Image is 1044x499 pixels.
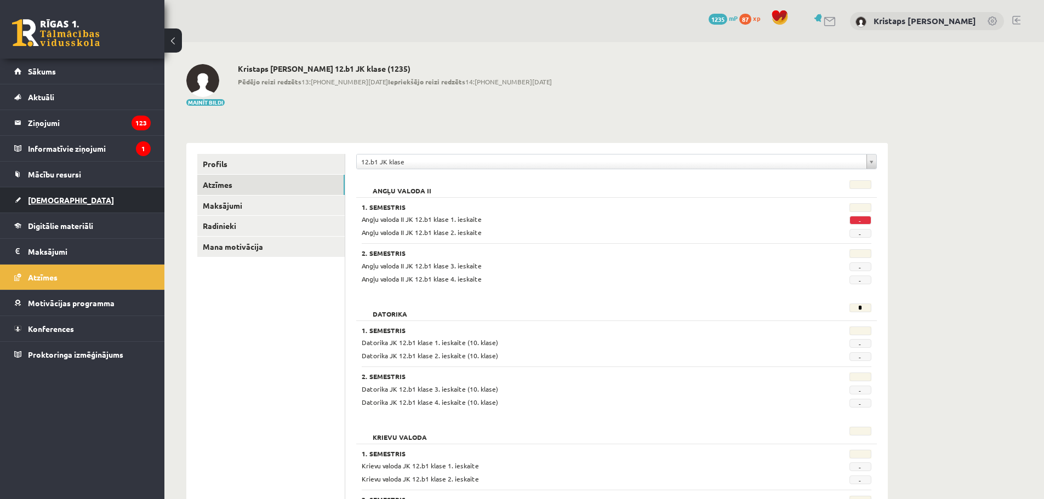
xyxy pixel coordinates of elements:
span: - [849,399,871,408]
span: - [849,262,871,271]
span: Digitālie materiāli [28,221,93,231]
a: Informatīvie ziņojumi1 [14,136,151,161]
b: Pēdējo reizi redzēts [238,77,301,86]
span: 13:[PHONE_NUMBER][DATE] 14:[PHONE_NUMBER][DATE] [238,77,552,87]
span: - [849,475,871,484]
h3: 1. Semestris [362,326,784,334]
a: Motivācijas programma [14,290,151,316]
img: Kristaps Uldis Gothards [186,64,219,97]
span: Datorika JK 12.b1 klase 3. ieskaite (10. klase) [362,385,498,393]
span: Sākums [28,66,56,76]
h2: Krievu valoda [362,427,438,438]
a: Sākums [14,59,151,84]
a: Atzīmes [14,265,151,290]
h3: 2. Semestris [362,372,784,380]
span: Datorika JK 12.b1 klase 4. ieskaite (10. klase) [362,398,498,406]
span: Atzīmes [28,272,58,282]
a: [DEMOGRAPHIC_DATA] [14,187,151,213]
legend: Maksājumi [28,239,151,264]
a: 1235 mP [709,14,738,22]
span: Krievu valoda JK 12.b1 klase 1. ieskaite [362,461,479,470]
span: xp [753,14,760,22]
span: 12.b1 JK klase [361,154,862,169]
span: 87 [739,14,751,25]
span: mP [729,14,738,22]
span: Krievu valoda JK 12.b1 klase 2. ieskaite [362,474,479,483]
span: - [849,462,871,471]
h2: Angļu valoda II [362,180,442,191]
img: Kristaps Uldis Gothards [855,16,866,27]
a: Mācību resursi [14,162,151,187]
a: Mana motivācija [197,237,345,257]
a: Maksājumi [14,239,151,264]
span: Proktoringa izmēģinājums [28,349,123,359]
a: Proktoringa izmēģinājums [14,342,151,367]
span: - [849,216,871,225]
a: Radinieki [197,216,345,236]
a: Profils [197,154,345,174]
h2: Kristaps [PERSON_NAME] 12.b1 JK klase (1235) [238,64,552,73]
a: Atzīmes [197,175,345,195]
span: 1235 [709,14,727,25]
span: Datorika JK 12.b1 klase 1. ieskaite (10. klase) [362,338,498,347]
a: Digitālie materiāli [14,213,151,238]
a: Aktuāli [14,84,151,110]
span: Angļu valoda II JK 12.b1 klase 1. ieskaite [362,215,482,223]
span: Angļu valoda II JK 12.b1 klase 4. ieskaite [362,274,482,283]
a: Ziņojumi123 [14,110,151,135]
h3: 2. Semestris [362,249,784,257]
a: Konferences [14,316,151,341]
h3: 1. Semestris [362,450,784,457]
span: Angļu valoda II JK 12.b1 klase 3. ieskaite [362,261,482,270]
a: Maksājumi [197,196,345,216]
span: - [849,352,871,361]
a: Rīgas 1. Tālmācības vidusskola [12,19,100,47]
span: Datorika JK 12.b1 klase 2. ieskaite (10. klase) [362,351,498,360]
i: 1 [136,141,151,156]
legend: Ziņojumi [28,110,151,135]
span: - [849,276,871,284]
h2: Datorika [362,303,418,314]
span: - [849,229,871,238]
b: Iepriekšējo reizi redzēts [388,77,465,86]
span: - [849,339,871,348]
a: Kristaps [PERSON_NAME] [874,15,976,26]
legend: Informatīvie ziņojumi [28,136,151,161]
span: Konferences [28,324,74,334]
h3: 1. Semestris [362,203,784,211]
span: Mācību resursi [28,169,81,179]
span: Motivācijas programma [28,298,115,308]
span: Angļu valoda II JK 12.b1 klase 2. ieskaite [362,228,482,237]
button: Mainīt bildi [186,99,225,106]
a: 87 xp [739,14,766,22]
span: [DEMOGRAPHIC_DATA] [28,195,114,205]
a: 12.b1 JK klase [357,154,876,169]
span: - [849,386,871,394]
i: 123 [132,116,151,130]
span: Aktuāli [28,92,54,102]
